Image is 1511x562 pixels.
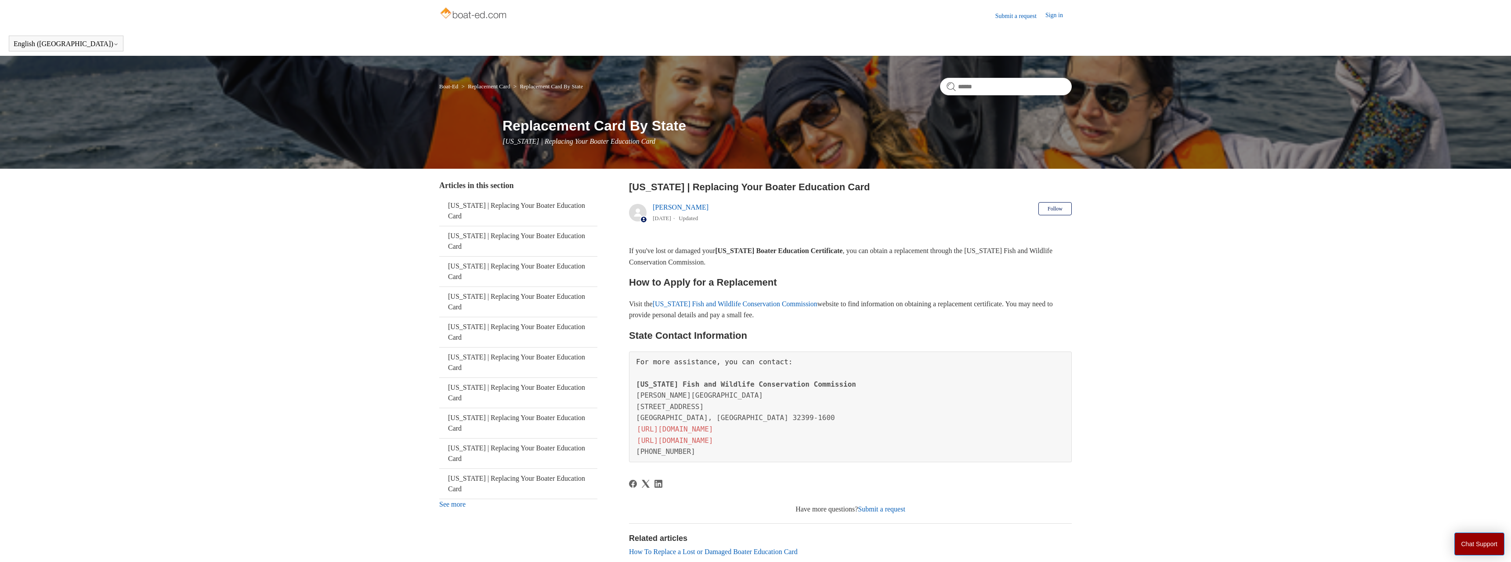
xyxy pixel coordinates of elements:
a: [URL][DOMAIN_NAME] [636,435,714,446]
svg: Share this page on X Corp [642,480,650,488]
a: [US_STATE] | Replacing Your Boater Education Card [439,469,597,499]
button: Chat Support [1454,533,1505,555]
a: [US_STATE] | Replacing Your Boater Education Card [439,439,597,468]
time: 05/23/2024, 10:55 [653,215,671,221]
li: Updated [679,215,698,221]
a: How To Replace a Lost or Damaged Boater Education Card [629,548,798,555]
div: Have more questions? [629,504,1072,515]
a: Facebook [629,480,637,488]
span: [STREET_ADDRESS] [GEOGRAPHIC_DATA], [GEOGRAPHIC_DATA] 32399-1600 [636,402,835,422]
span: [PHONE_NUMBER] [636,447,695,456]
a: [US_STATE] | Replacing Your Boater Education Card [439,378,597,408]
li: Replacement Card By State [512,83,583,90]
a: [PERSON_NAME] [653,203,709,211]
a: [US_STATE] | Replacing Your Boater Education Card [439,348,597,377]
span: [PERSON_NAME][GEOGRAPHIC_DATA] [636,391,763,399]
h1: Replacement Card By State [502,115,1072,136]
a: [URL][DOMAIN_NAME] [636,424,714,434]
input: Search [940,78,1072,95]
img: Boat-Ed Help Center home page [439,5,509,23]
svg: Share this page on LinkedIn [654,480,662,488]
a: [US_STATE] Fish and Wildlife Conservation Commission [653,300,817,308]
p: If you've lost or damaged your , you can obtain a replacement through the [US_STATE] Fish and Wil... [629,245,1072,268]
pre: For more assistance, you can contact: [629,352,1072,462]
h2: Related articles [629,533,1072,544]
a: [US_STATE] | Replacing Your Boater Education Card [439,257,597,286]
span: Articles in this section [439,181,513,190]
a: Submit a request [995,11,1045,21]
strong: [US_STATE] Boater Education Certificate [715,247,842,254]
span: [US_STATE] Fish and Wildlife Conservation Commission [636,380,856,388]
a: [US_STATE] | Replacing Your Boater Education Card [439,317,597,347]
a: Replacement Card [468,83,510,90]
button: Follow Article [1038,202,1072,215]
a: [US_STATE] | Replacing Your Boater Education Card [439,287,597,317]
a: [US_STATE] | Replacing Your Boater Education Card [439,196,597,226]
a: X Corp [642,480,650,488]
li: Replacement Card [460,83,512,90]
li: Boat-Ed [439,83,460,90]
a: [US_STATE] | Replacing Your Boater Education Card [439,408,597,438]
a: Replacement Card By State [520,83,583,90]
h2: Florida | Replacing Your Boater Education Card [629,180,1072,194]
a: Boat-Ed [439,83,458,90]
a: [US_STATE] | Replacing Your Boater Education Card [439,226,597,256]
a: LinkedIn [654,480,662,488]
svg: Share this page on Facebook [629,480,637,488]
a: See more [439,500,466,508]
span: [US_STATE] | Replacing Your Boater Education Card [502,138,655,145]
p: Visit the website to find information on obtaining a replacement certificate. You may need to pro... [629,298,1072,321]
h2: How to Apply for a Replacement [629,275,1072,290]
button: English ([GEOGRAPHIC_DATA]) [14,40,119,48]
a: Sign in [1045,11,1072,21]
a: Submit a request [858,505,905,513]
h2: State Contact Information [629,328,1072,343]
